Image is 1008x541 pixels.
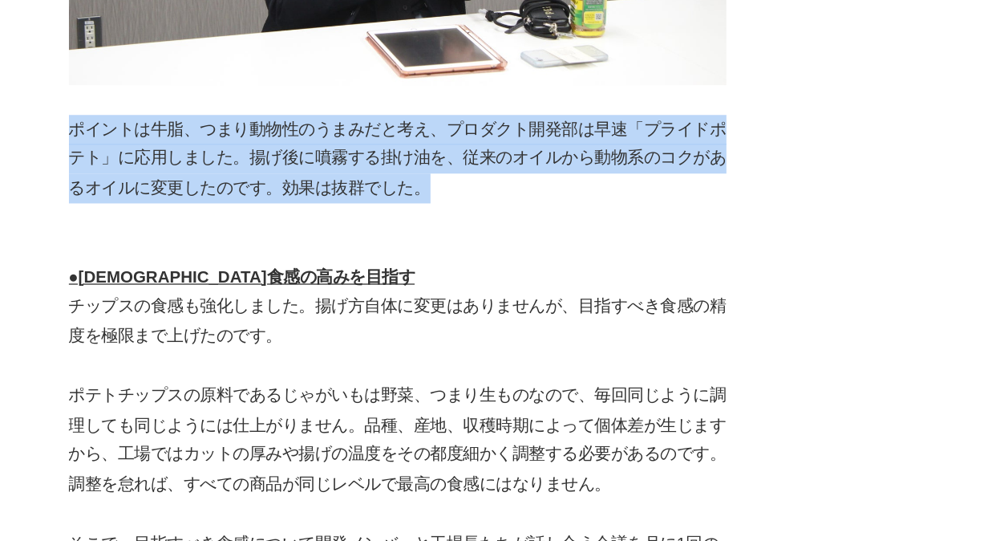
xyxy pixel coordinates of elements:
p: ストーリーをシェアする [309,509,432,523]
p: チップスの食感も強化しました。揚げ方自体に変更はありませんが、目指すべき食感の精度を極限まで上げたのです。 [79,228,593,275]
u: ●[DEMOGRAPHIC_DATA]食感の高みを目指す [79,209,350,223]
p: そこで、目指すべき食感について開発メンバーと工場長たちが話し合う会議を月に1回のペースで開催することになりました。通称「神業食感会議」です。参加したマーケティング本部 マーケティング部 第1課 ... [79,413,593,506]
p: ポテトチップスの原料であるじゃがいもは野菜、つまり生ものなので、毎回同じように調理しても同じようには仕上がりません。品種、産地、収穫時期によって個体差が生じますから、工場ではカットの厚みや揚げの... [79,298,593,390]
p: 6 [79,519,95,527]
p: ポイントは牛脂、つまり動物性のうまみだと考え、プロダクト開発部は早速「プライドポテト」に応用しました。揚げ後に噴霧する掛け油を、従来のオイルから動物系のコクがあるオイルに変更したのです。効果は抜... [79,90,593,159]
